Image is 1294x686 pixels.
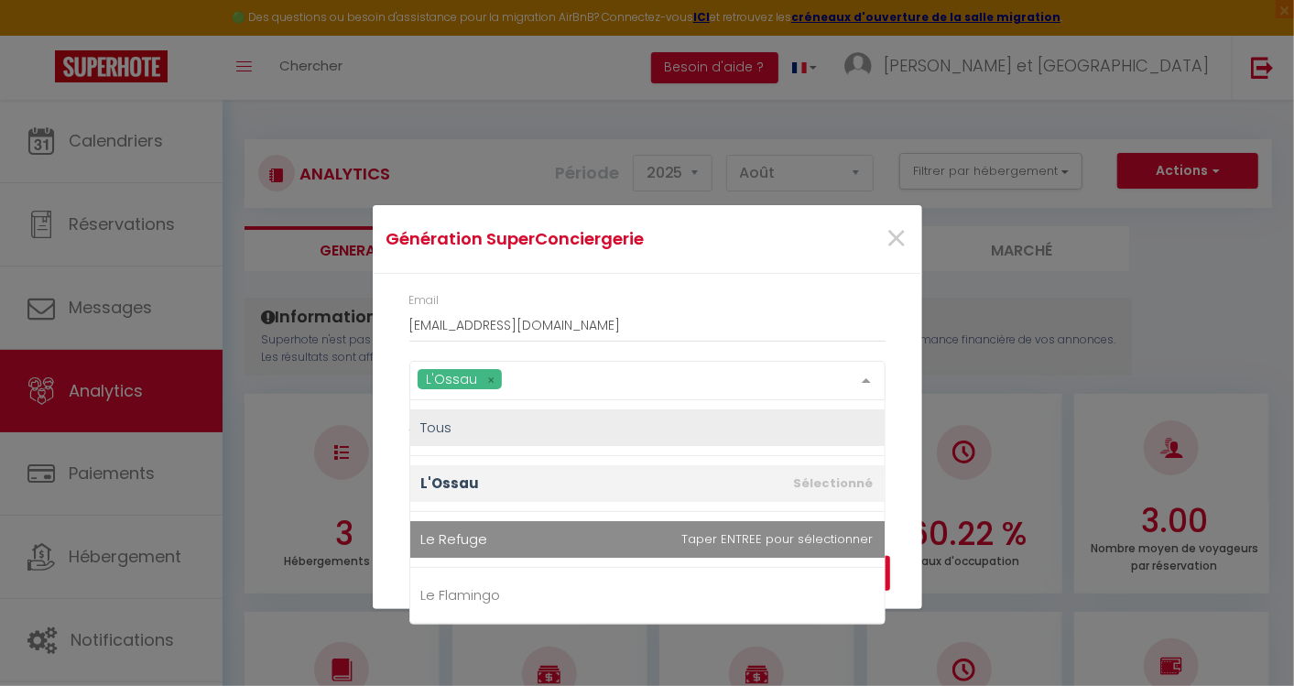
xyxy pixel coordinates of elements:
span: Le Refuge [421,529,488,549]
button: Ouvrir le widget de chat LiveChat [15,7,70,62]
span: × [886,212,908,267]
button: Close [886,220,908,259]
label: Email [409,292,440,310]
span: L'Ossau [421,474,480,493]
span: L'Ossau [427,370,478,388]
span: Le Flamingo [421,585,501,604]
span: Tous [421,418,452,437]
h4: Génération SuperConciergerie [386,226,726,252]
